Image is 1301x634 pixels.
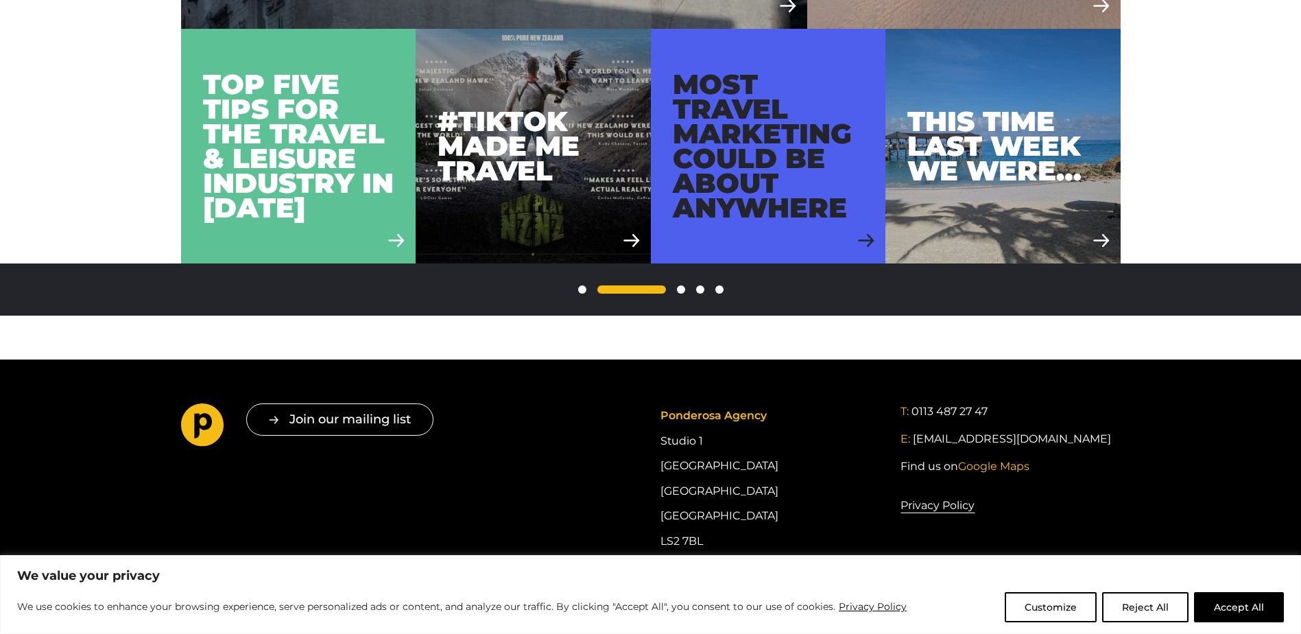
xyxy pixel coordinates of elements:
[203,72,394,220] div: Top Five Tips for the Travel & Leisure Industry in [DATE]
[913,431,1111,447] a: [EMAIL_ADDRESS][DOMAIN_NAME]
[438,109,629,183] div: #TikTok Made Me Travel
[911,403,988,420] a: 0113 487 27 47
[660,409,767,422] span: Ponderosa Agency
[838,598,907,615] a: Privacy Policy
[578,285,586,294] a: 1
[907,109,1099,183] div: This time last week we were…
[958,460,1029,473] span: Google Maps
[651,29,885,263] a: Most travel marketing could be about anywhere
[885,29,1121,264] a: This time last week we were… This time last week we were…
[660,403,880,554] div: Studio 1 [GEOGRAPHIC_DATA] [GEOGRAPHIC_DATA] [GEOGRAPHIC_DATA] LS2 7BL
[900,432,910,445] span: E:
[900,497,975,515] a: Privacy Policy
[17,598,907,615] p: We use cookies to enhance your browsing experience, serve personalized ads or content, and analyz...
[715,285,724,294] a: 5
[900,458,1029,475] a: Find us onGoogle Maps
[677,285,685,294] a: 3
[17,567,1284,584] p: We value your privacy
[1005,592,1097,622] button: Customize
[597,285,666,294] span: 2
[246,403,433,436] button: Join our mailing list
[673,72,863,220] div: Most travel marketing could be about anywhere
[181,403,224,451] a: Go to homepage
[1102,592,1189,622] button: Reject All
[1194,592,1284,622] button: Accept All
[696,285,704,294] span: …
[900,405,909,418] span: T:
[416,29,651,264] a: #TikTok Made Me Travel #TikTok Made Me Travel
[181,29,416,264] a: Top Five Tips for the Travel & Leisure Industry in [DATE]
